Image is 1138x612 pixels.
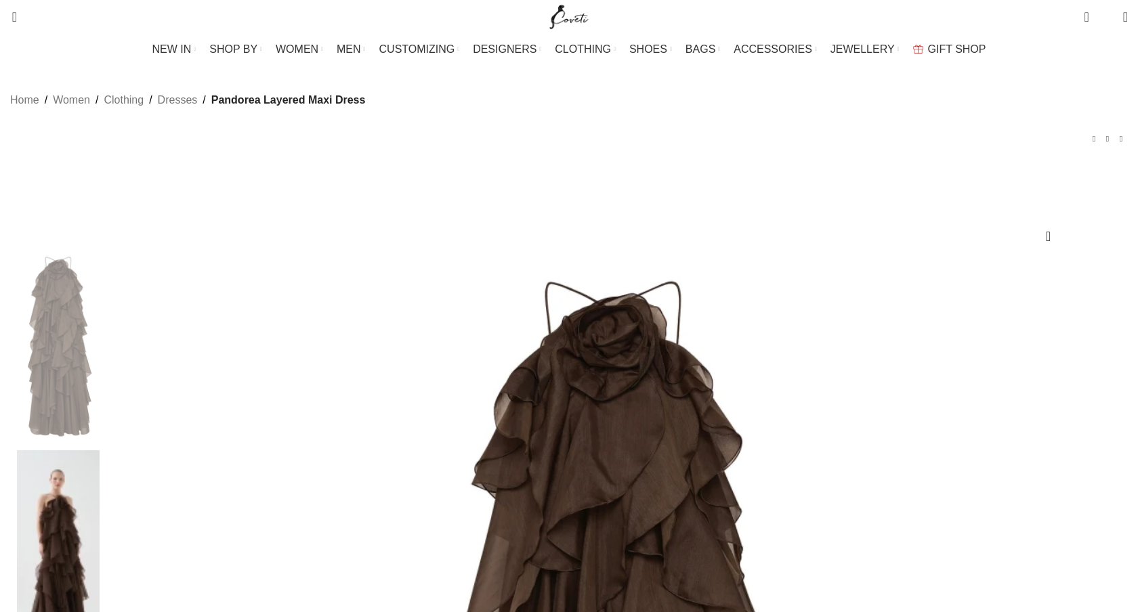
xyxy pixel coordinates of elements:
[211,91,366,109] span: Pandorea Layered Maxi Dress
[3,3,17,30] a: Search
[158,91,198,109] a: Dresses
[555,36,616,63] a: CLOTHING
[555,43,611,56] span: CLOTHING
[928,43,986,56] span: GIFT SHOP
[209,43,257,56] span: SHOP BY
[1077,3,1095,30] a: 0
[686,43,715,56] span: BAGS
[10,91,39,109] a: Home
[1099,3,1113,30] div: My Wishlist
[3,36,1135,63] div: Main navigation
[629,43,667,56] span: SHOES
[547,10,592,22] a: Site logo
[337,43,361,56] span: MEN
[913,36,986,63] a: GIFT SHOP
[1085,7,1095,17] span: 0
[104,91,144,109] a: Clothing
[734,43,812,56] span: ACCESSORIES
[1114,132,1128,146] a: Next product
[152,43,192,56] span: NEW IN
[53,91,90,109] a: Women
[913,45,923,53] img: GiftBag
[17,251,100,443] img: Aje Brown Dresses
[337,36,365,63] a: MEN
[473,36,541,63] a: DESIGNERS
[1102,14,1112,24] span: 0
[629,36,672,63] a: SHOES
[830,36,900,63] a: JEWELLERY
[276,36,323,63] a: WOMEN
[686,36,720,63] a: BAGS
[830,43,895,56] span: JEWELLERY
[209,36,262,63] a: SHOP BY
[10,91,365,109] nav: Breadcrumb
[379,36,460,63] a: CUSTOMIZING
[152,36,196,63] a: NEW IN
[276,43,318,56] span: WOMEN
[734,36,817,63] a: ACCESSORIES
[1087,132,1101,146] a: Previous product
[473,43,536,56] span: DESIGNERS
[379,43,455,56] span: CUSTOMIZING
